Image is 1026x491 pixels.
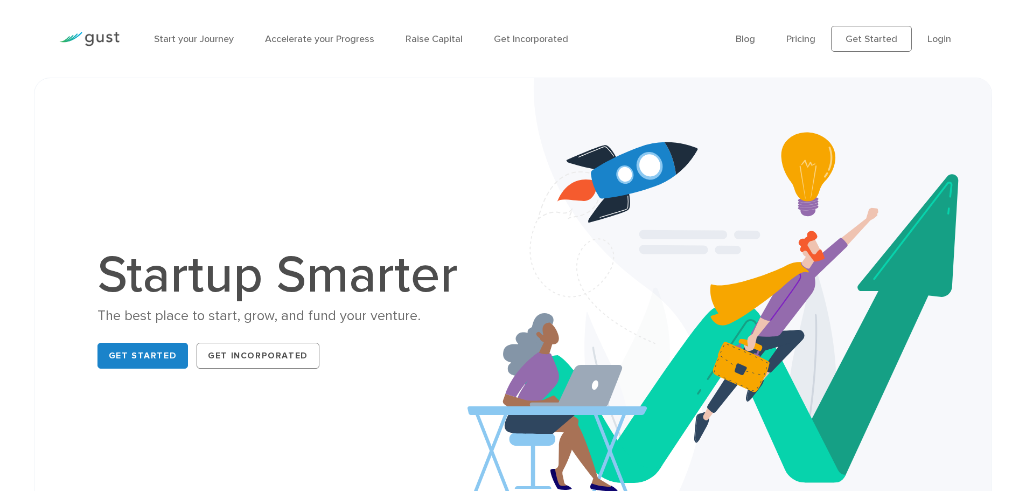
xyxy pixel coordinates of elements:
[494,33,568,45] a: Get Incorporated
[97,343,189,369] a: Get Started
[59,32,120,46] img: Gust Logo
[831,26,912,52] a: Get Started
[197,343,319,369] a: Get Incorporated
[97,250,469,301] h1: Startup Smarter
[97,307,469,326] div: The best place to start, grow, and fund your venture.
[786,33,815,45] a: Pricing
[406,33,463,45] a: Raise Capital
[265,33,374,45] a: Accelerate your Progress
[927,33,951,45] a: Login
[736,33,755,45] a: Blog
[154,33,234,45] a: Start your Journey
